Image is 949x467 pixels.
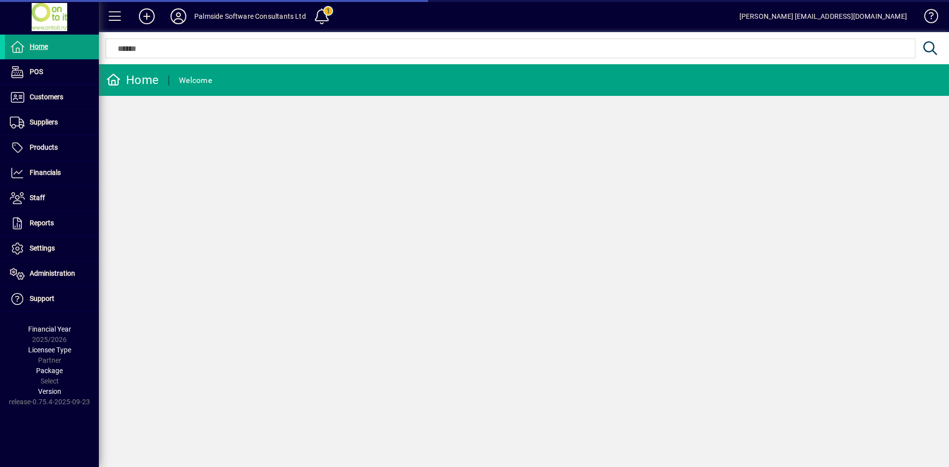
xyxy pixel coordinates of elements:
[5,135,99,160] a: Products
[30,194,45,202] span: Staff
[163,7,194,25] button: Profile
[30,118,58,126] span: Suppliers
[5,287,99,311] a: Support
[5,186,99,211] a: Staff
[28,346,71,354] span: Licensee Type
[5,60,99,85] a: POS
[28,325,71,333] span: Financial Year
[739,8,907,24] div: [PERSON_NAME] [EMAIL_ADDRESS][DOMAIN_NAME]
[5,236,99,261] a: Settings
[30,244,55,252] span: Settings
[30,42,48,50] span: Home
[5,161,99,185] a: Financials
[30,219,54,227] span: Reports
[30,68,43,76] span: POS
[131,7,163,25] button: Add
[106,72,159,88] div: Home
[36,367,63,375] span: Package
[194,8,306,24] div: Palmside Software Consultants Ltd
[5,261,99,286] a: Administration
[30,143,58,151] span: Products
[179,73,212,88] div: Welcome
[917,2,937,34] a: Knowledge Base
[30,295,54,302] span: Support
[5,211,99,236] a: Reports
[5,85,99,110] a: Customers
[30,169,61,176] span: Financials
[30,93,63,101] span: Customers
[30,269,75,277] span: Administration
[38,387,61,395] span: Version
[5,110,99,135] a: Suppliers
